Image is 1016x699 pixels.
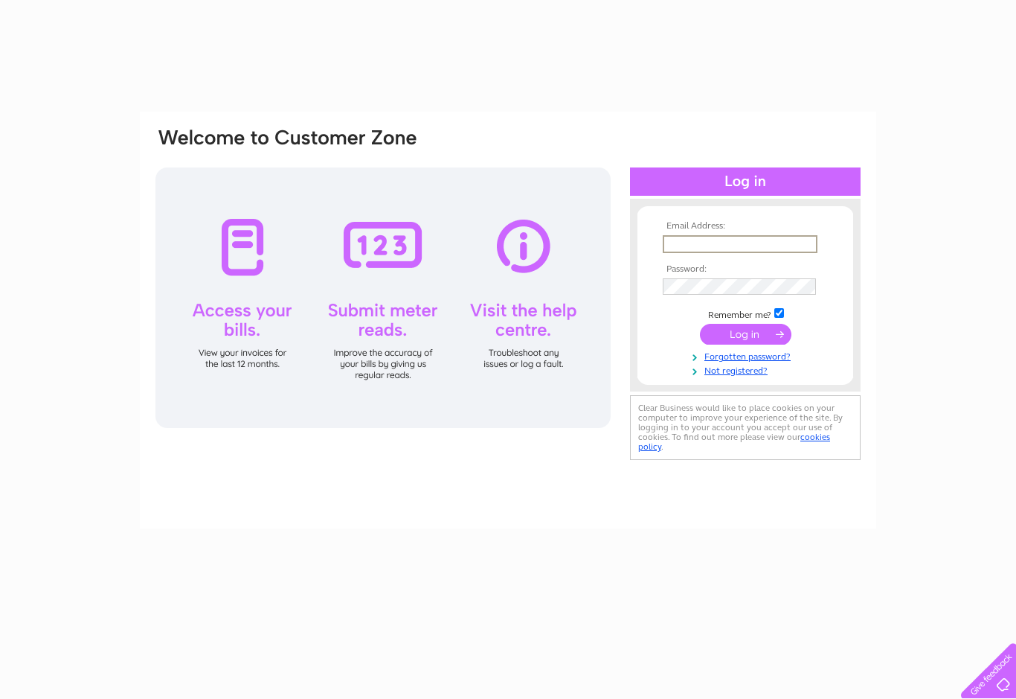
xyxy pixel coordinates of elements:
[659,264,832,275] th: Password:
[638,432,830,452] a: cookies policy
[700,324,791,345] input: Submit
[663,363,832,377] a: Not registered?
[663,348,832,363] a: Forgotten password?
[659,306,832,321] td: Remember me?
[659,221,832,232] th: Email Address:
[630,395,861,460] div: Clear Business would like to place cookies on your computer to improve your experience of the sit...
